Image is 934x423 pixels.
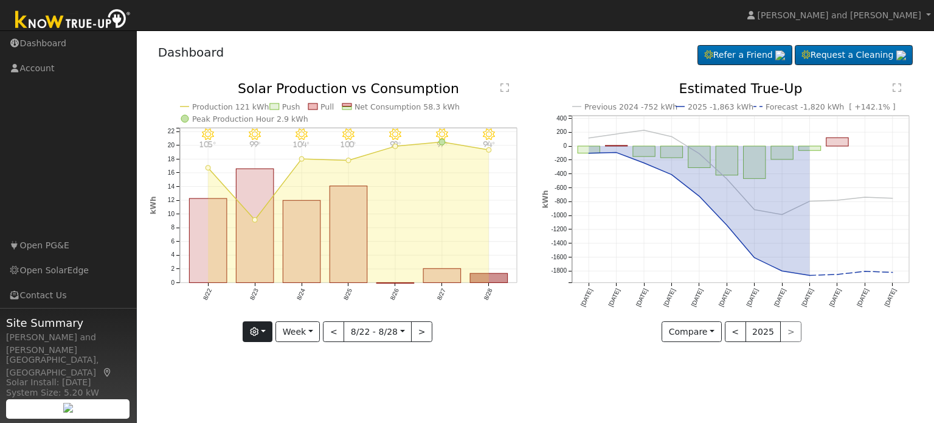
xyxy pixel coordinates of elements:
[551,226,567,232] text: -1200
[342,287,353,301] text: 8/25
[688,146,710,167] rect: onclick=""
[758,10,921,20] span: [PERSON_NAME] and [PERSON_NAME]
[355,102,460,111] text: Net Consumption 58.3 kWh
[167,183,175,190] text: 14
[614,150,619,155] circle: onclick=""
[167,128,175,135] text: 22
[346,158,351,163] circle: onclick=""
[299,156,304,161] circle: onclick=""
[725,321,746,342] button: <
[773,287,787,307] text: [DATE]
[780,269,784,274] circle: onclick=""
[541,191,550,209] text: kWh
[197,141,218,147] p: 105°
[320,102,334,111] text: Pull
[9,7,137,34] img: Know True-Up
[556,129,567,136] text: 200
[6,331,130,357] div: [PERSON_NAME] and [PERSON_NAME]
[171,252,175,259] text: 4
[551,212,567,219] text: -1000
[662,287,676,307] text: [DATE]
[389,287,400,301] text: 8/26
[835,198,840,203] circle: onclick=""
[808,199,812,204] circle: onclick=""
[555,184,567,191] text: -600
[206,166,210,170] circle: onclick=""
[586,151,591,156] circle: onclick=""
[171,279,175,286] text: 0
[158,45,224,60] a: Dashboard
[167,169,175,176] text: 16
[780,212,784,217] circle: onclick=""
[551,268,567,274] text: -1800
[584,102,677,111] text: Previous 2024 -752 kWh
[614,131,619,136] circle: onclick=""
[252,218,257,223] circle: onclick=""
[167,156,175,163] text: 18
[6,354,130,379] div: [GEOGRAPHIC_DATA], [GEOGRAPHIC_DATA]
[202,128,214,141] i: 8/22 - Clear
[436,128,448,141] i: 8/27 - Clear
[500,83,509,93] text: 
[863,269,868,274] circle: onclick=""
[376,283,414,284] rect: onclick=""
[167,197,175,204] text: 12
[389,128,401,141] i: 8/26 - Clear
[801,287,815,307] text: [DATE]
[149,197,157,215] text: kWh
[752,208,757,212] circle: onclick=""
[551,254,567,260] text: -1600
[856,287,870,307] text: [DATE]
[6,386,130,399] div: System Size: 5.20 kW
[893,83,901,93] text: 
[201,287,212,301] text: 8/22
[470,274,508,283] rect: onclick=""
[660,146,682,158] rect: onclick=""
[6,376,130,389] div: Solar Install: [DATE]
[291,141,312,147] p: 104°
[662,321,722,342] button: Compare
[556,115,567,122] text: 400
[752,256,757,260] circle: onclick=""
[171,265,175,272] text: 2
[393,144,398,149] circle: onclick=""
[439,139,445,145] circle: onclick=""
[283,201,320,283] rect: onclick=""
[606,145,628,146] rect: onclick=""
[744,146,766,178] rect: onclick=""
[337,141,359,147] p: 100°
[551,240,567,246] text: -1400
[795,45,913,66] a: Request a Cleaning
[249,128,261,141] i: 8/23 - Clear
[697,152,702,156] circle: onclick=""
[483,128,495,141] i: 8/28 - Clear
[828,287,842,307] text: [DATE]
[799,146,821,150] rect: onclick=""
[863,195,868,200] circle: onclick=""
[167,211,175,217] text: 10
[826,138,848,146] rect: onclick=""
[171,238,175,245] text: 6
[423,269,461,283] rect: onclick=""
[236,169,274,283] rect: onclick=""
[555,170,567,177] text: -400
[275,321,320,342] button: Week
[555,198,567,205] text: -800
[486,148,491,153] circle: onclick=""
[766,102,896,111] text: Forecast -1,820 kWh [ +142.1% ]
[411,321,432,342] button: >
[679,81,803,96] text: Estimated True-Up
[63,403,73,413] img: retrieve
[238,81,459,96] text: Solar Production vs Consumption
[342,128,355,141] i: 8/25 - Clear
[579,287,593,307] text: [DATE]
[725,177,730,181] circle: onclick=""
[344,321,412,342] button: 8/22 - 8/28
[633,146,655,156] rect: onclick=""
[330,186,367,283] rect: onclick=""
[771,146,793,159] rect: onclick=""
[642,161,646,166] circle: onclick=""
[718,287,732,307] text: [DATE]
[890,270,895,275] circle: onclick=""
[296,128,308,141] i: 8/24 - Clear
